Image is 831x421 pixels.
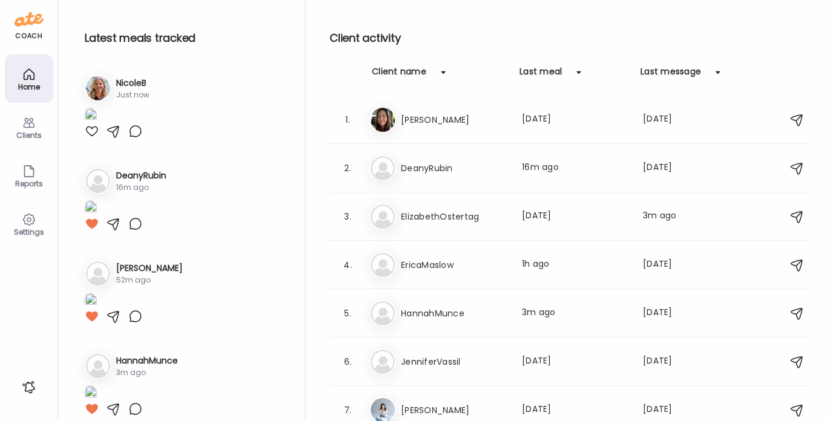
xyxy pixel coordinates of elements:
[522,258,628,272] div: 1h ago
[341,306,355,321] div: 5.
[85,293,97,309] img: images%2Fvrxxq8hx67gXpjBZ45R0tDyoZHb2%2Fz61CggiLqDy2NwJcMzCb%2FL3wdRYyubkHPk2iDsPlq_1080
[341,113,355,127] div: 1.
[116,354,178,367] h3: HannahMunce
[341,354,355,369] div: 6.
[401,161,507,175] h3: DeanyRubin
[371,156,395,180] img: bg-avatar-default.svg
[116,275,183,286] div: 52m ago
[86,76,110,100] img: avatars%2FkkLrUY8seuY0oYXoW3rrIxSZDCE3
[522,403,628,417] div: [DATE]
[85,29,285,47] h2: Latest meals tracked
[643,161,690,175] div: [DATE]
[116,262,183,275] h3: [PERSON_NAME]
[15,31,42,41] div: coach
[85,108,97,124] img: images%2FkkLrUY8seuY0oYXoW3rrIxSZDCE3%2Ffmf9ks57RMbVRBfC9Z9H%2FaezRmhW5X1vHLypIONxD_1080
[371,350,395,374] img: bg-avatar-default.svg
[85,385,97,402] img: images%2Fkfkzk6vGDOhEU9eo8aJJ3Lraes72%2F4pbbqYW8wtsWPjL7Ja6b%2FNZxoRDtaCA3TNNKWOBjJ_1080
[401,258,507,272] h3: EricaMaslow
[116,169,166,182] h3: DeanyRubin
[341,209,355,224] div: 3.
[522,354,628,369] div: [DATE]
[401,113,507,127] h3: [PERSON_NAME]
[7,131,51,139] div: Clients
[86,169,110,193] img: bg-avatar-default.svg
[7,83,51,91] div: Home
[116,90,149,100] div: Just now
[371,204,395,229] img: bg-avatar-default.svg
[7,228,51,236] div: Settings
[401,209,507,224] h3: ElizabethOstertag
[643,403,690,417] div: [DATE]
[401,354,507,369] h3: JenniferVassil
[371,108,395,132] img: avatars%2FAaUPpAz4UBePyDKK2OMJTfZ0WR82
[401,403,507,417] h3: [PERSON_NAME]
[371,301,395,325] img: bg-avatar-default.svg
[640,65,701,85] div: Last message
[522,306,628,321] div: 3m ago
[372,65,426,85] div: Client name
[7,180,51,188] div: Reports
[330,29,812,47] h2: Client activity
[520,65,562,85] div: Last meal
[371,253,395,277] img: bg-avatar-default.svg
[85,200,97,217] img: images%2FT4hpSHujikNuuNlp83B0WiiAjC52%2FoaU99HAyrdZ9iR8rVov4%2Fd5Xl7xVyz23tRPqh2f2K_1080
[341,258,355,272] div: 4.
[522,161,628,175] div: 16m ago
[116,367,178,378] div: 3m ago
[86,261,110,286] img: bg-avatar-default.svg
[116,182,166,193] div: 16m ago
[643,209,690,224] div: 3m ago
[341,403,355,417] div: 7.
[522,209,628,224] div: [DATE]
[341,161,355,175] div: 2.
[15,10,44,29] img: ate
[116,77,149,90] h3: NicoleB
[643,113,690,127] div: [DATE]
[643,306,690,321] div: [DATE]
[86,354,110,378] img: bg-avatar-default.svg
[401,306,507,321] h3: HannahMunce
[522,113,628,127] div: [DATE]
[643,258,690,272] div: [DATE]
[643,354,690,369] div: [DATE]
